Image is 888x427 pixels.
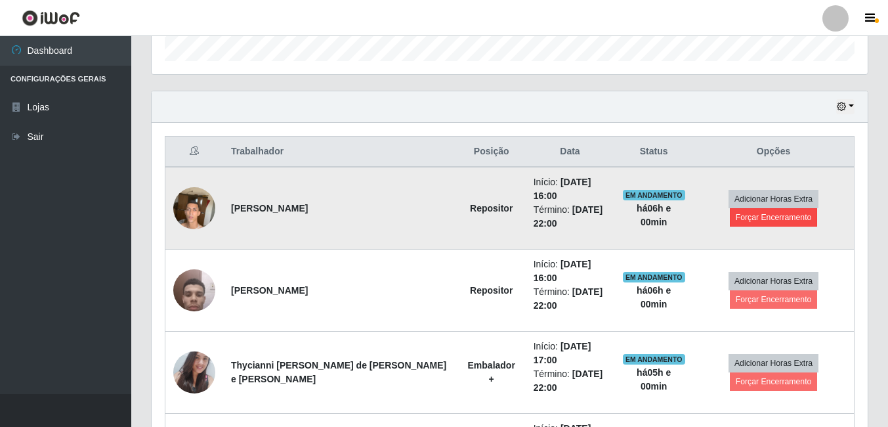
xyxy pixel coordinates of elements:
li: Início: [534,175,607,203]
time: [DATE] 16:00 [534,259,591,283]
li: Início: [534,340,607,367]
button: Adicionar Horas Extra [729,272,818,290]
strong: há 06 h e 00 min [637,203,671,227]
li: Início: [534,258,607,285]
th: Data [526,137,615,168]
img: 1737022701609.jpeg [173,262,215,318]
strong: há 05 h e 00 min [637,367,671,392]
strong: Thycianni [PERSON_NAME] de [PERSON_NAME] e [PERSON_NAME] [231,360,446,384]
li: Término: [534,367,607,395]
strong: [PERSON_NAME] [231,285,308,296]
strong: há 06 h e 00 min [637,285,671,309]
span: EM ANDAMENTO [623,190,685,200]
strong: Repositor [470,285,513,296]
time: [DATE] 17:00 [534,341,591,365]
img: 1751462505054.jpeg [173,344,215,401]
button: Forçar Encerramento [730,290,818,309]
span: EM ANDAMENTO [623,272,685,282]
img: CoreUI Logo [22,10,80,26]
th: Status [614,137,693,168]
button: Adicionar Horas Extra [729,190,818,208]
button: Forçar Encerramento [730,372,818,391]
span: EM ANDAMENTO [623,354,685,365]
li: Término: [534,285,607,313]
img: 1716342468210.jpeg [173,180,215,236]
th: Trabalhador [223,137,457,168]
strong: Embalador + [468,360,515,384]
th: Posição [457,137,526,168]
button: Adicionar Horas Extra [729,354,818,372]
strong: Repositor [470,203,513,213]
strong: [PERSON_NAME] [231,203,308,213]
button: Forçar Encerramento [730,208,818,227]
th: Opções [693,137,854,168]
time: [DATE] 16:00 [534,177,591,201]
li: Término: [534,203,607,231]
